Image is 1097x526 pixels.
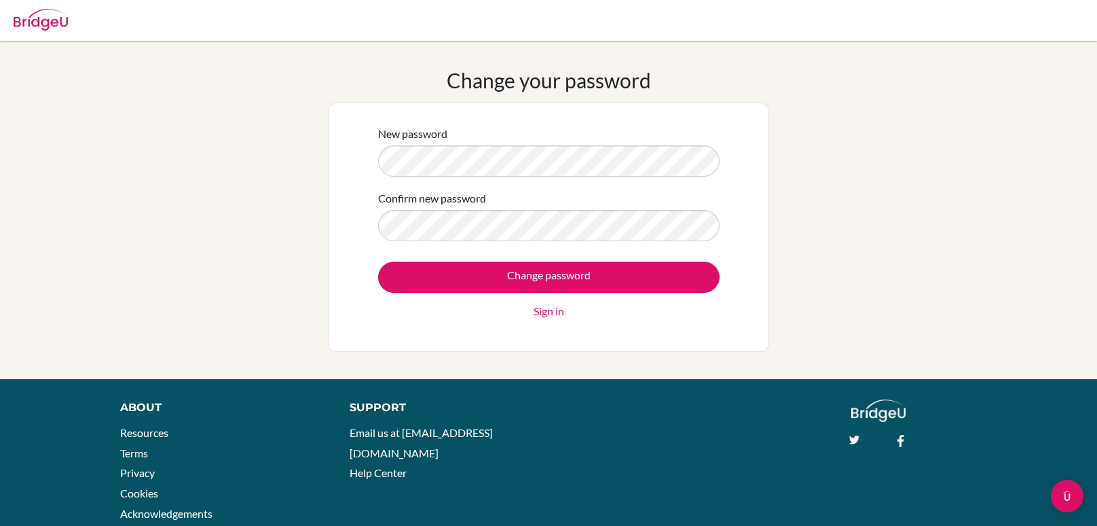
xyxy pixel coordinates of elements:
div: Open Intercom Messenger [1051,480,1083,512]
a: Terms [120,446,148,459]
img: logo_white@2x-f4f0deed5e89b7ecb1c2cc34c3e3d731f90f0f143d5ea2071677605dd97b5244.png [851,400,906,422]
a: Privacy [120,466,155,479]
label: Confirm new password [378,190,486,207]
div: Support [350,400,534,416]
a: Help Center [350,466,407,479]
a: Sign in [534,303,564,319]
input: Change password [378,262,720,293]
h1: Change your password [447,68,651,92]
a: Email us at [EMAIL_ADDRESS][DOMAIN_NAME] [350,426,493,459]
img: Bridge-U [14,9,68,31]
label: New password [378,126,447,142]
a: Resources [120,426,168,439]
div: About [120,400,319,416]
a: Cookies [120,487,158,499]
a: Acknowledgements [120,507,212,520]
